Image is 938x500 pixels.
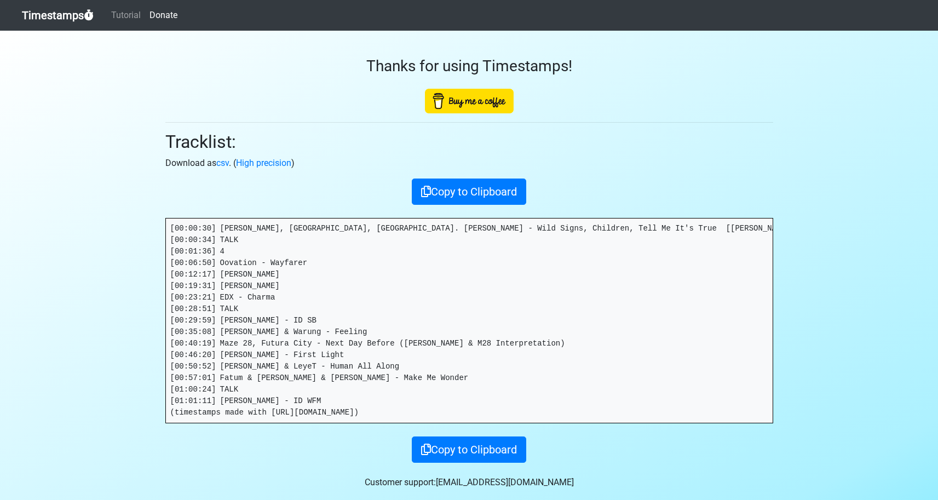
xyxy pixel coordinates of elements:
button: Copy to Clipboard [412,436,526,463]
h3: Thanks for using Timestamps! [165,57,773,76]
a: Donate [145,4,182,26]
img: Buy Me A Coffee [425,89,514,113]
p: Download as . ( ) [165,157,773,170]
a: High precision [236,158,291,168]
a: csv [216,158,229,168]
pre: [00:00:30] [PERSON_NAME], [GEOGRAPHIC_DATA], [GEOGRAPHIC_DATA]. [PERSON_NAME] - Wild Signs, Child... [166,219,773,423]
a: Tutorial [107,4,145,26]
h2: Tracklist: [165,131,773,152]
button: Copy to Clipboard [412,179,526,205]
a: Timestamps [22,4,94,26]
